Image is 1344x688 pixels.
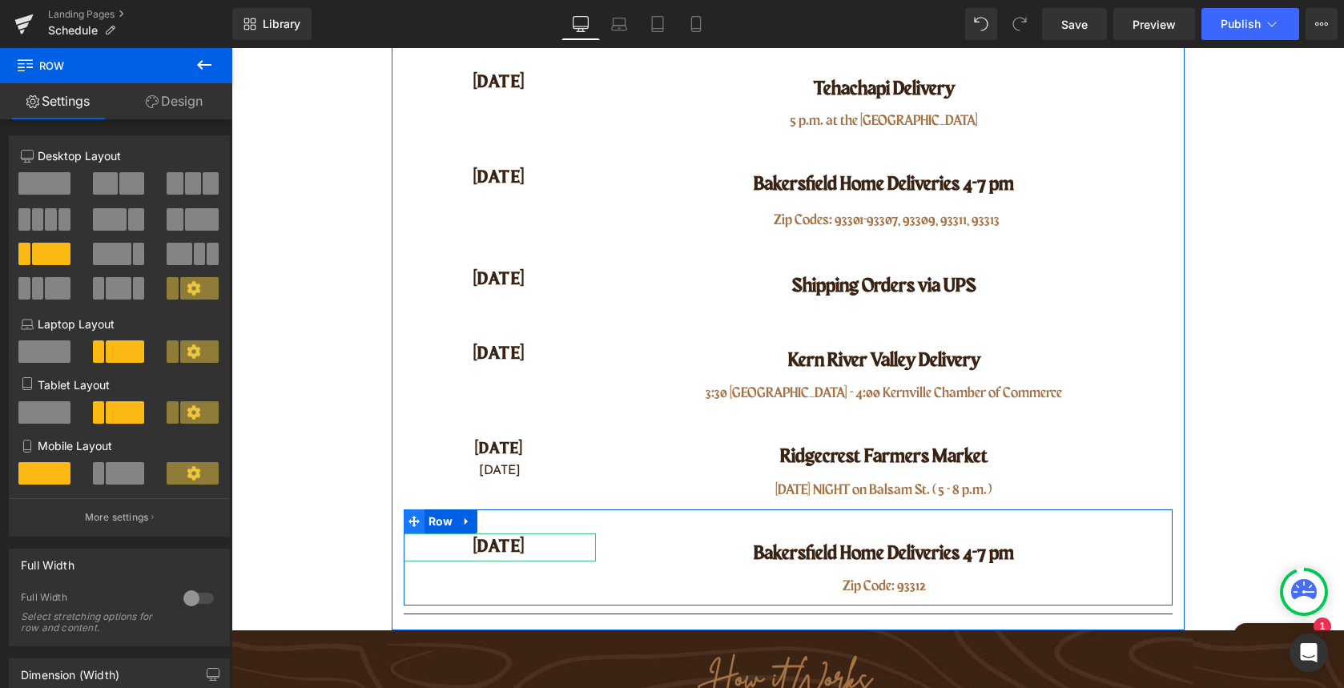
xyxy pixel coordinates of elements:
p: Laptop Layout [21,316,218,332]
p: More settings [85,510,149,525]
p: [DATE] NIGHT on Balsam St. (5 - 8 p.m.) [376,431,929,454]
inbox-online-store-chat: Shopify online store chat [997,575,1100,627]
button: Undo [965,8,997,40]
div: Full Width [21,549,74,572]
a: Landing Pages [48,8,232,21]
h1: Shipping Orders via UPS [376,218,929,260]
div: Open Intercom Messenger [1290,634,1328,672]
p: Mobile Layout [21,437,218,454]
h1: Bakersfield Home Deliveries 4-7 pm [364,485,941,528]
h4: [DATE] [172,21,364,48]
span: Schedule [48,24,98,37]
h4: [DATE] [172,292,364,320]
a: New Library [232,8,312,40]
h1: Ridgecrest Farmers Market [376,388,929,431]
span: Publish [1221,18,1261,30]
h4: [DATE] [172,116,364,143]
a: Desktop [561,8,600,40]
div: Full Width [21,591,167,608]
a: Mobile [677,8,715,40]
span: Preview [1133,16,1176,33]
button: More settings [10,498,229,536]
h1: Bakersfield Home Deliveries 4-7 pm [364,116,941,159]
a: Tablet [638,8,677,40]
h4: [DATE] [184,388,352,413]
button: Redo [1004,8,1036,40]
a: Laptop [600,8,638,40]
span: Row [16,48,176,83]
p: 3:30 [GEOGRAPHIC_DATA] - 4:00 Kernville Chamber of Commerce [364,335,941,356]
span: Row [193,461,226,485]
button: Publish [1201,8,1299,40]
span: Library [263,17,300,31]
h1: Tehachapi Delivery [364,21,941,63]
a: Expand / Collapse [225,461,246,485]
h4: [DATE] [184,218,352,245]
p: 5 p.m. at the [GEOGRAPHIC_DATA] [364,62,941,84]
span: Save [1061,16,1088,33]
h1: Kern River Valley Delivery [364,292,941,335]
p: Zip Code: 93312 [364,528,941,549]
div: [DATE] [184,413,352,433]
a: Design [116,83,232,119]
div: Dimension (Width) [21,659,119,682]
button: More [1306,8,1338,40]
span: Zip Codes: 93301-93307, 93309, 93311, 93313 [542,165,768,179]
p: Desktop Layout [21,147,218,164]
a: Preview [1113,8,1195,40]
div: Select stretching options for row and content. [21,611,165,634]
h4: [DATE] [172,485,364,513]
p: Tablet Layout [21,376,218,393]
